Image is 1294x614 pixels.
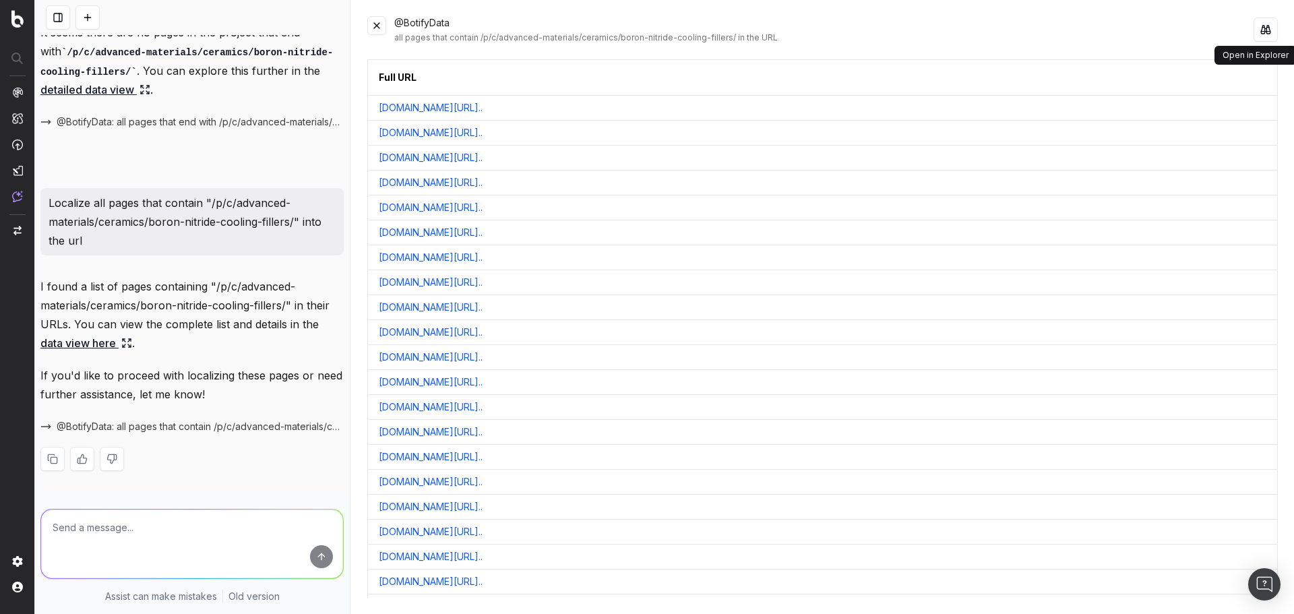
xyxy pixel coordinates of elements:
a: Old version [228,590,280,603]
a: [DOMAIN_NAME][URL].. [379,126,483,140]
img: Activation [12,139,23,150]
p: Localize all pages that contain "/p/c/advanced-materials/ceramics/boron-nitride-cooling-fillers/"... [49,193,336,250]
a: [DOMAIN_NAME][URL].. [379,425,483,439]
div: all pages that contain /p/c/advanced-materials/ceramics/boron-nitride-cooling-fillers/ in the URL [394,32,1254,43]
img: Switch project [13,226,22,235]
code: /p/c/advanced-materials/ceramics/boron-nitride-cooling-fillers/ [40,47,333,78]
div: Open Intercom Messenger [1248,568,1281,601]
a: [DOMAIN_NAME][URL].. [379,101,483,115]
button: @BotifyData: all pages that end with /p/c/advanced-materials/ceramics/boron-nitride-cooling-fillers/ [40,115,344,129]
img: Botify logo [11,10,24,28]
img: My account [12,582,23,592]
a: [DOMAIN_NAME][URL].. [379,350,483,364]
div: Full URL [379,71,417,84]
a: [DOMAIN_NAME][URL].. [379,475,483,489]
img: Intelligence [12,113,23,124]
p: Assist can make mistakes [105,590,217,603]
a: [DOMAIN_NAME][URL].. [379,550,483,563]
a: data view here [40,334,132,352]
a: [DOMAIN_NAME][URL].. [379,201,483,214]
a: [DOMAIN_NAME][URL].. [379,176,483,189]
img: Assist [12,191,23,202]
a: detailed data view [40,80,150,99]
a: [DOMAIN_NAME][URL].. [379,375,483,389]
a: [DOMAIN_NAME][URL].. [379,301,483,314]
a: [DOMAIN_NAME][URL].. [379,575,483,588]
p: If you'd like to proceed with localizing these pages or need further assistance, let me know! [40,366,344,404]
p: It seems there are no pages in the project that end with . You can explore this further in the . [40,23,344,99]
a: [DOMAIN_NAME][URL].. [379,151,483,164]
a: [DOMAIN_NAME][URL].. [379,276,483,289]
span: @BotifyData: all pages that end with /p/c/advanced-materials/ceramics/boron-nitride-cooling-fillers/ [57,115,344,129]
a: [DOMAIN_NAME][URL].. [379,251,483,264]
img: Analytics [12,87,23,98]
p: I found a list of pages containing "/p/c/advanced-materials/ceramics/boron-nitride-cooling-filler... [40,277,344,352]
img: Setting [12,556,23,567]
span: @BotifyData: all pages that contain /p/c/advanced-materials/ceramics/boron-nitride-cooling-filler... [57,420,344,433]
a: [DOMAIN_NAME][URL].. [379,226,483,239]
a: [DOMAIN_NAME][URL].. [379,400,483,414]
img: Studio [12,165,23,176]
a: [DOMAIN_NAME][URL].. [379,450,483,464]
a: [DOMAIN_NAME][URL].. [379,326,483,339]
button: @BotifyData: all pages that contain /p/c/advanced-materials/ceramics/boron-nitride-cooling-filler... [40,420,344,433]
a: [DOMAIN_NAME][URL].. [379,500,483,514]
div: @BotifyData [394,16,1254,43]
a: [DOMAIN_NAME][URL].. [379,525,483,539]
